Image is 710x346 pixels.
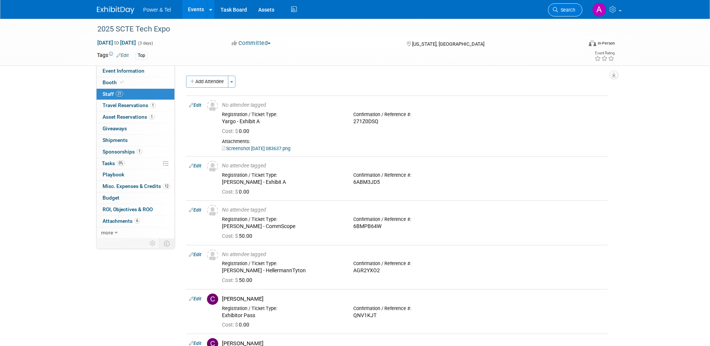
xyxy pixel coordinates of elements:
div: Top [135,52,147,60]
a: Edit [116,53,129,58]
span: (3 days) [137,41,153,46]
a: Giveaways [97,123,174,134]
a: Edit [189,341,201,346]
span: 1 [137,149,142,154]
div: Confirmation / Reference #: [353,306,473,312]
span: Asset Reservations [103,114,155,120]
span: Giveaways [103,125,127,131]
div: Exhibitor Pass [222,312,342,319]
div: No attendee tagged [222,207,605,213]
div: Confirmation / Reference #: [353,261,473,267]
span: 21 [116,91,123,97]
img: Format-Inperson.png [589,40,596,46]
img: Alina Dorion [592,3,606,17]
td: Tags [97,51,129,60]
span: Staff [103,91,123,97]
button: Committed [229,39,274,47]
img: Unassigned-User-Icon.png [207,205,218,216]
div: [PERSON_NAME] [222,295,605,303]
span: Cost: $ [222,189,239,195]
div: Registration / Ticket Type: [222,112,342,118]
div: Registration / Ticket Type: [222,261,342,267]
a: Search [548,3,582,16]
img: Unassigned-User-Icon.png [207,249,218,261]
span: 0% [117,160,125,166]
span: Booth [103,79,125,85]
span: Misc. Expenses & Credits [103,183,170,189]
span: to [113,40,120,46]
a: Misc. Expenses & Credits12 [97,181,174,192]
span: Playbook [103,172,124,177]
div: 6BMPB64W [353,223,473,230]
a: Edit [189,252,201,257]
a: Screenshot [DATE] 083637.png [222,146,290,151]
td: Toggle Event Tabs [159,239,174,248]
span: 1 [150,103,156,108]
span: Travel Reservations [103,102,156,108]
div: AGR2YXO2 [353,267,473,274]
span: Cost: $ [222,277,239,283]
div: Event Rating [594,51,615,55]
a: Edit [189,103,201,108]
a: more [97,227,174,239]
span: Search [558,7,575,13]
a: Travel Reservations1 [97,100,174,111]
i: Booth reservation complete [120,80,124,84]
span: ROI, Objectives & ROO [103,206,153,212]
a: Sponsorships1 [97,146,174,158]
span: Cost: $ [222,322,239,328]
span: 6 [134,218,140,224]
span: 50.00 [222,277,255,283]
div: 271Z0DSQ [353,118,473,125]
span: 0.00 [222,189,252,195]
a: Playbook [97,169,174,180]
a: Staff21 [97,89,174,100]
div: 2025 SCTE Tech Expo [95,22,571,36]
a: Event Information [97,66,174,77]
div: Confirmation / Reference #: [353,216,473,222]
button: Add Attendee [186,76,228,88]
td: Personalize Event Tab Strip [146,239,159,248]
span: [US_STATE], [GEOGRAPHIC_DATA] [412,41,484,47]
img: C.jpg [207,294,218,305]
div: No attendee tagged [222,163,605,169]
span: Sponsorships [103,149,142,155]
span: 0.00 [222,128,252,134]
a: Attachments6 [97,216,174,227]
span: 1 [149,114,155,120]
div: [PERSON_NAME] - Exhibit A [222,179,342,186]
span: Tasks [102,160,125,166]
a: ROI, Objectives & ROO [97,204,174,215]
a: Edit [189,207,201,213]
div: Confirmation / Reference #: [353,172,473,178]
div: No attendee tagged [222,102,605,109]
span: 0.00 [222,322,252,328]
img: Unassigned-User-Icon.png [207,161,218,172]
a: Edit [189,163,201,169]
img: ExhibitDay [97,6,134,14]
span: Cost: $ [222,233,239,239]
a: Asset Reservations1 [97,112,174,123]
span: [DATE] [DATE] [97,39,136,46]
img: Unassigned-User-Icon.png [207,100,218,111]
a: Booth [97,77,174,88]
div: Attachments: [222,139,605,145]
div: QNV1KJT [353,312,473,319]
span: Cost: $ [222,128,239,134]
span: 12 [163,183,170,189]
span: 50.00 [222,233,255,239]
span: Shipments [103,137,128,143]
div: 6ABM3JD5 [353,179,473,186]
div: Yargo - Exhibit A [222,118,342,125]
div: Registration / Ticket Type: [222,172,342,178]
div: No attendee tagged [222,251,605,258]
a: Budget [97,192,174,204]
a: Tasks0% [97,158,174,169]
span: Attachments [103,218,140,224]
span: more [101,230,113,236]
div: Registration / Ticket Type: [222,216,342,222]
div: [PERSON_NAME] - HellermannTyton [222,267,342,274]
span: Event Information [103,68,144,74]
div: [PERSON_NAME] - CommScope [222,223,342,230]
div: Event Format [538,39,615,50]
